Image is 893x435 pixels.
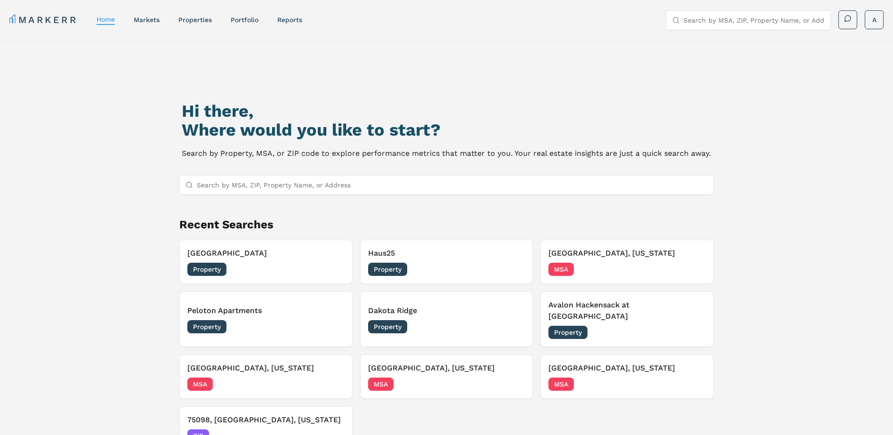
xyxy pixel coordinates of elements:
span: [DATE] [323,265,345,274]
h3: [GEOGRAPHIC_DATA], [US_STATE] [187,362,345,374]
span: [DATE] [684,328,706,337]
button: Remove Walnut Creek, California[GEOGRAPHIC_DATA], [US_STATE]MSA[DATE] [360,354,533,399]
h3: [GEOGRAPHIC_DATA], [US_STATE] [548,362,706,374]
input: Search by MSA, ZIP, Property Name, or Address [684,11,825,30]
a: markets [134,16,160,24]
h3: Haus25 [368,248,525,259]
button: Remove Haus25Haus25Property[DATE] [360,240,533,284]
span: [DATE] [504,265,525,274]
h3: [GEOGRAPHIC_DATA] [187,248,345,259]
h2: Where would you like to start? [182,121,711,139]
p: Search by Property, MSA, or ZIP code to explore performance metrics that matter to you. Your real... [182,147,711,160]
span: Property [368,263,407,276]
span: MSA [368,378,394,391]
span: Property [187,320,226,333]
a: Portfolio [231,16,258,24]
h1: Hi there, [182,102,711,121]
button: Remove Jersey City, New Jersey[GEOGRAPHIC_DATA], [US_STATE]MSA[DATE] [540,240,714,284]
span: [DATE] [504,322,525,331]
input: Search by MSA, ZIP, Property Name, or Address [197,176,708,194]
h2: Recent Searches [179,217,714,232]
h3: 75098, [GEOGRAPHIC_DATA], [US_STATE] [187,414,345,426]
span: MSA [187,378,213,391]
a: MARKERR [9,13,78,26]
span: Property [548,326,587,339]
span: [DATE] [684,265,706,274]
span: Property [368,320,407,333]
span: [DATE] [684,379,706,389]
span: A [872,15,877,24]
button: Remove Peloton ApartmentsPeloton ApartmentsProperty[DATE] [179,291,353,347]
button: A [865,10,884,29]
span: [DATE] [323,322,345,331]
span: [DATE] [504,379,525,389]
a: reports [277,16,302,24]
span: MSA [548,378,574,391]
span: MSA [548,263,574,276]
button: Remove Thornton, Colorado[GEOGRAPHIC_DATA], [US_STATE]MSA[DATE] [540,354,714,399]
button: Remove Cook Street[GEOGRAPHIC_DATA]Property[DATE] [179,240,353,284]
h3: Avalon Hackensack at [GEOGRAPHIC_DATA] [548,299,706,322]
button: Remove Avalon Hackensack at RiversideAvalon Hackensack at [GEOGRAPHIC_DATA]Property[DATE] [540,291,714,347]
h3: Peloton Apartments [187,305,345,316]
h3: [GEOGRAPHIC_DATA], [US_STATE] [548,248,706,259]
button: Remove Dakota RidgeDakota RidgeProperty[DATE] [360,291,533,347]
a: properties [178,16,212,24]
h3: Dakota Ridge [368,305,525,316]
span: Property [187,263,226,276]
span: [DATE] [323,379,345,389]
a: home [97,16,115,23]
button: Remove Hackensack, New Jersey[GEOGRAPHIC_DATA], [US_STATE]MSA[DATE] [179,354,353,399]
h3: [GEOGRAPHIC_DATA], [US_STATE] [368,362,525,374]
